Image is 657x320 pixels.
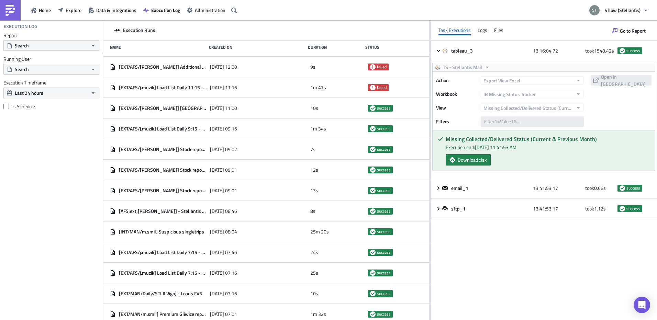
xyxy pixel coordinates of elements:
[3,88,99,98] button: Last 24 hours
[3,32,99,38] label: Report
[210,311,237,317] span: [DATE] 07:01
[310,229,329,235] span: 25m 20s
[140,5,183,15] button: Execution Log
[438,25,471,35] div: Task Executions
[591,75,652,85] button: Open in [GEOGRAPHIC_DATA]
[377,167,391,173] span: success
[151,7,180,14] span: Execution Log
[119,167,207,173] span: [EXT/AFS/[PERSON_NAME]] Stock report (HUB-VOI-FR23)
[626,48,640,54] span: success
[119,229,204,235] span: [INT/MAN/m.smil] Suspicious singletrips
[119,208,207,214] span: [AFS;ext;[PERSON_NAME]] - Stellantis AFS Carrier Compliance Data DHL
[119,126,207,132] span: [EXT/AFS/j.muzik] Load List Daily 9:15 - Escalation 1
[585,3,652,18] button: 4flow (Stellantis)
[210,84,237,91] span: [DATE] 11:16
[585,45,614,57] div: took 1548.42 s
[370,188,376,193] span: success
[310,311,326,317] span: 1m 32s
[3,64,99,75] button: Search
[210,229,237,235] span: [DATE] 08:04
[483,104,573,112] span: Missing Collected/Delivered Status (Current & Previous Month)
[446,144,650,151] div: Execution end: [DATE] 11:41:53 AM
[310,270,318,276] span: 25s
[377,147,391,152] span: success
[443,63,482,71] span: TS - Stellantis Mail
[620,206,625,212] span: success
[589,4,600,16] img: Avatar
[370,291,376,296] span: success
[481,76,584,84] button: Export View Excel
[451,206,467,212] span: sftp_1
[377,85,387,90] span: failed
[585,182,614,194] div: took 0.66 s
[310,290,318,297] span: 10s
[370,167,376,173] span: success
[377,250,391,255] span: success
[370,229,376,235] span: success
[119,187,207,194] span: [EXT/AFS/[PERSON_NAME]] Stock report (HUB-LES-FR13)
[370,250,376,255] span: success
[310,208,315,214] span: 8s
[533,182,581,194] div: 13:41:53.17
[451,48,474,54] span: tableau_3
[15,89,43,96] span: Last 24 hours
[5,5,16,16] img: PushMetrics
[210,290,237,297] span: [DATE] 07:16
[195,7,225,14] span: Administration
[54,5,85,15] button: Explore
[494,25,503,35] div: Files
[609,25,649,36] button: Go to Report
[119,146,207,152] span: [EXT/AFS/[PERSON_NAME]] Stock report ([GEOGRAPHIC_DATA] hubs)
[119,270,207,276] span: [EXT/AFS/j.muzik] Load List Daily 7:15 - Operational
[634,297,650,313] div: Open Intercom Messenger
[483,77,520,84] span: Export View Excel
[605,7,641,14] span: 4flow (Stellantis)
[310,249,318,255] span: 24s
[310,146,315,152] span: 7s
[626,206,640,212] span: success
[210,208,237,214] span: [DATE] 08:46
[210,126,237,132] span: [DATE] 09:16
[451,185,469,191] span: email_1
[310,167,318,173] span: 12s
[377,270,391,276] span: success
[370,105,376,111] span: success
[377,208,391,214] span: success
[370,147,376,152] span: success
[620,27,646,34] span: Go to Report
[365,45,419,50] div: Status
[3,40,99,51] button: Search
[585,203,614,215] div: took 1.12 s
[209,45,304,50] div: Created On
[478,25,487,35] div: Logs
[481,90,584,98] button: IB Missing Status Tracker
[377,188,391,193] span: success
[210,146,237,152] span: [DATE] 09:02
[446,136,650,142] h5: Missing Collected/Delivered Status (Current & Previous Month)
[377,126,391,132] span: success
[436,75,477,85] label: Action
[123,27,155,33] span: Execution Runs
[183,5,229,15] a: Administration
[96,7,136,14] span: Data & Integrations
[27,5,54,15] button: Home
[481,104,584,112] button: Missing Collected/Delivered Status (Current & Previous Month)
[308,45,361,50] div: Duration
[119,84,207,91] span: [EXT/AFS/j.muzik] Load List Daily 11:15 - Escalation 2
[533,45,581,57] div: 13:16:04.72
[433,63,492,71] button: TS - Stellantis Mail
[110,45,205,50] div: Name
[85,5,140,15] button: Data & Integrations
[210,249,237,255] span: [DATE] 07:46
[370,126,376,132] span: success
[15,42,29,49] span: Search
[310,84,326,91] span: 1m 47s
[370,64,376,70] span: failed
[310,187,318,194] span: 13s
[377,311,391,317] span: success
[436,103,477,113] label: View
